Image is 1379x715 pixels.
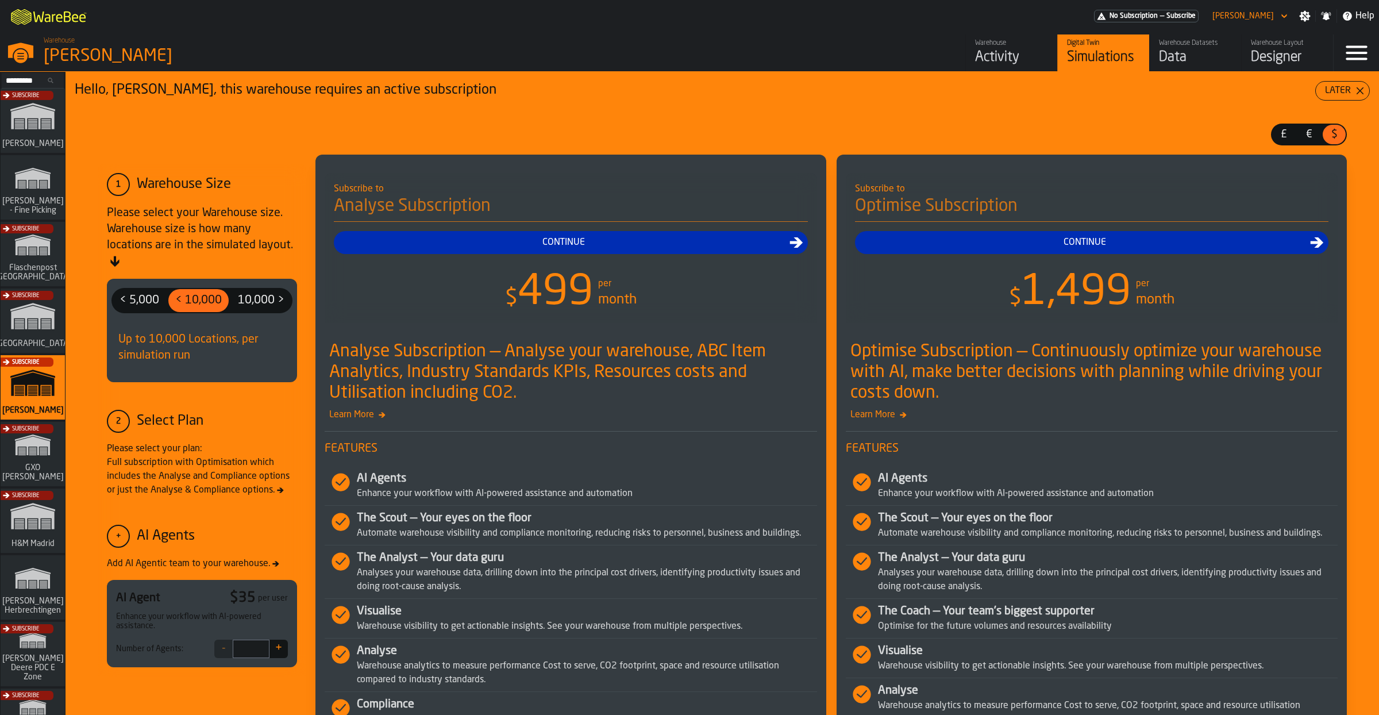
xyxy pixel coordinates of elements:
span: 10,000 > [233,291,289,310]
div: Analyse [357,643,817,659]
span: $ [1009,287,1022,310]
div: Warehouse [975,39,1048,47]
div: Data [1159,48,1232,67]
div: The Scout — Your eyes on the floor [878,510,1338,526]
div: per [1136,277,1149,291]
label: button-toggle-Notifications [1316,10,1336,22]
div: The Analyst — Your data guru [357,550,817,566]
div: AI Agents [878,471,1338,487]
label: button-switch-multi-€ [1296,124,1322,145]
div: Automate warehouse visibility and compliance monitoring, reducing risks to personnel, business an... [357,526,817,540]
div: thumb [1323,125,1346,144]
label: button-toggle-Menu [1334,34,1379,71]
div: AI Agents [137,527,195,545]
div: AI Agent [116,590,160,606]
div: Analyse [878,683,1338,699]
button: + [269,640,288,658]
a: link-to-/wh/i/baca6aa3-d1fc-43c0-a604-2a1c9d5db74d/simulations [1,422,65,489]
span: Subscribe [12,293,39,299]
span: Subscribe [12,226,39,232]
button: button-Continue [334,231,808,254]
h4: Analyse Subscription [334,196,808,222]
div: Analyses your warehouse data, drilling down into the principal cost drivers, identifying producti... [357,566,817,594]
span: Features [325,441,817,457]
span: 1,499 [1022,272,1131,314]
div: $ 35 [230,589,256,608]
div: Designer [1251,48,1324,67]
label: button-switch-multi-< 5,000 [111,288,167,313]
h4: Optimise Subscription [855,196,1329,222]
div: 1 [107,173,130,196]
span: < 10,000 [171,291,226,310]
span: — [1160,12,1164,20]
div: Hello, [PERSON_NAME], this warehouse requires an active subscription [75,81,1315,99]
span: Subscribe [12,426,39,432]
a: link-to-/wh/i/1653e8cc-126b-480f-9c47-e01e76aa4a88/data [1149,34,1241,71]
div: Up to 10,000 Locations, per simulation run [111,322,292,373]
span: Subscribe [1166,12,1196,20]
div: Warehouse Datasets [1159,39,1232,47]
span: Help [1355,9,1374,23]
div: Menu Subscription [1094,10,1199,22]
button: button-Later [1315,81,1370,101]
span: Learn More [325,408,817,422]
a: link-to-/wh/i/48cbecf7-1ea2-4bc9-a439-03d5b66e1a58/simulations [1,155,65,222]
span: No Subscription [1110,12,1158,20]
div: Warehouse visibility to get actionable insights. See your warehouse from multiple perspectives. [878,659,1338,673]
div: Later [1320,84,1355,98]
label: button-switch-multi-< 10,000 [167,288,230,313]
div: Digital Twin [1067,39,1140,47]
span: < 5,000 [115,291,164,310]
div: Warehouse Size [137,175,231,194]
label: button-switch-multi-10,000 > [230,288,292,313]
a: link-to-/wh/i/1653e8cc-126b-480f-9c47-e01e76aa4a88/feed/ [965,34,1057,71]
div: Select Plan [137,412,203,430]
div: Enhance your workflow with AI-powered assistance. [116,612,288,631]
div: month [598,291,637,309]
div: The Coach — Your team's biggest supporter [878,603,1338,620]
div: Warehouse Layout [1251,39,1324,47]
a: link-to-/wh/i/f0a6b354-7883-413a-84ff-a65eb9c31f03/simulations [1,555,65,622]
div: Subscribe to [855,182,1329,196]
div: per user [258,594,288,603]
div: thumb [113,289,166,312]
div: Please select your Warehouse size. Warehouse size is how many locations are in the simulated layout. [107,205,297,270]
div: Number of Agents: [116,644,183,654]
div: Subscribe to [334,182,808,196]
span: Subscribe [12,493,39,499]
div: DropdownMenuValue-Sebastian Petruch Petruch [1212,11,1274,21]
label: button-switch-multi-£ [1271,124,1296,145]
div: The Scout — Your eyes on the floor [357,510,817,526]
a: link-to-/wh/i/b5402f52-ce28-4f27-b3d4-5c6d76174849/simulations [1,289,65,355]
a: link-to-/wh/i/0438fb8c-4a97-4a5b-bcc6-2889b6922db0/simulations [1,489,65,555]
span: Subscribe [12,359,39,366]
a: link-to-/wh/i/9d85c013-26f4-4c06-9c7d-6d35b33af13a/simulations [1,622,65,689]
a: link-to-/wh/i/72fe6713-8242-4c3c-8adf-5d67388ea6d5/simulations [1,89,65,155]
span: Subscribe [12,693,39,699]
span: £ [1274,127,1293,142]
div: month [1136,291,1174,309]
label: button-toggle-Settings [1295,10,1315,22]
div: Warehouse visibility to get actionable insights. See your warehouse from multiple perspectives. [357,620,817,633]
button: - [214,640,233,658]
span: € [1300,127,1318,142]
span: Subscribe [12,626,39,632]
div: thumb [1272,125,1295,144]
span: Subscribe [12,93,39,99]
a: link-to-/wh/i/1653e8cc-126b-480f-9c47-e01e76aa4a88/simulations [1,355,65,422]
div: Activity [975,48,1048,67]
a: link-to-/wh/i/1653e8cc-126b-480f-9c47-e01e76aa4a88/designer [1241,34,1333,71]
div: Simulations [1067,48,1140,67]
div: Continue [860,236,1311,249]
div: Optimise for the future volumes and resources availability [878,620,1338,633]
span: 499 [518,272,594,314]
button: button-Continue [855,231,1329,254]
div: Add AI Agentic team to your warehouse. [107,557,297,571]
div: Continue [338,236,789,249]
div: Enhance your workflow with AI-powered assistance and automation [878,487,1338,501]
label: button-toggle-Help [1337,9,1379,23]
div: Visualise [878,643,1338,659]
div: AI Agents [357,471,817,487]
div: DropdownMenuValue-Sebastian Petruch Petruch [1208,9,1290,23]
label: button-switch-multi-$ [1322,124,1347,145]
